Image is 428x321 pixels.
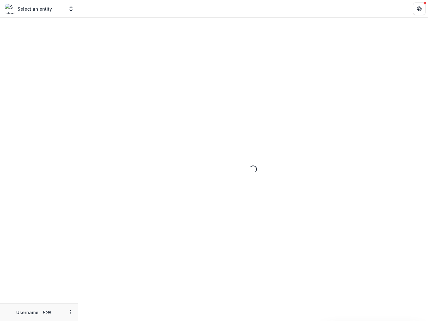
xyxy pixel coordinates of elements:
[67,308,74,316] button: More
[5,4,15,14] img: Select an entity
[16,309,38,316] p: Username
[413,3,425,15] button: Get Help
[18,6,52,12] p: Select an entity
[41,309,53,315] p: Role
[67,3,75,15] button: Open entity switcher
